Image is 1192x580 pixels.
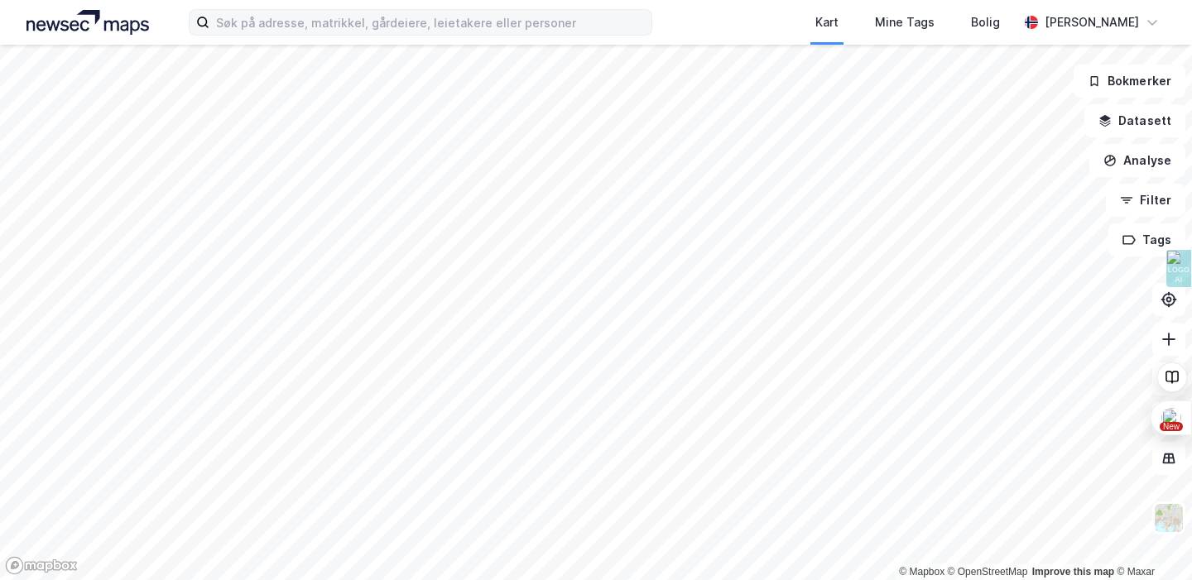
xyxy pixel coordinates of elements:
[1108,223,1185,256] button: Tags
[1074,65,1185,98] button: Bokmerker
[899,566,944,578] a: Mapbox
[1106,184,1185,217] button: Filter
[815,12,839,32] div: Kart
[5,556,78,575] a: Mapbox homepage
[1084,104,1185,137] button: Datasett
[1109,501,1192,580] div: Kontrollprogram for chat
[948,566,1028,578] a: OpenStreetMap
[971,12,1000,32] div: Bolig
[26,10,149,35] img: logo.a4113a55bc3d86da70a041830d287a7e.svg
[1045,12,1139,32] div: [PERSON_NAME]
[1109,501,1192,580] iframe: Chat Widget
[875,12,935,32] div: Mine Tags
[209,10,651,35] input: Søk på adresse, matrikkel, gårdeiere, leietakere eller personer
[1089,144,1185,177] button: Analyse
[1032,566,1114,578] a: Improve this map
